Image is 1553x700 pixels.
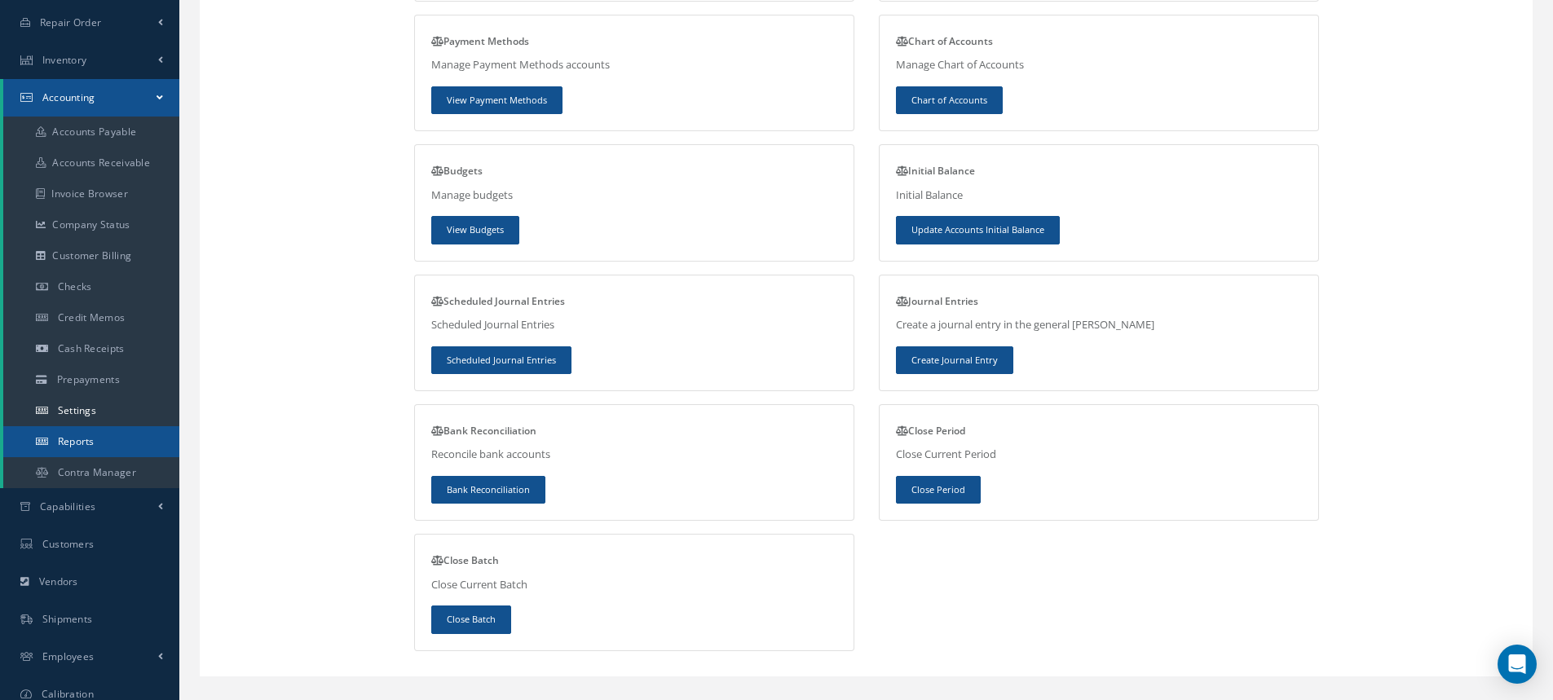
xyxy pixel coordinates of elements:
[896,165,1302,177] h5: Initial Balance
[42,649,95,663] span: Employees
[58,280,92,293] span: Checks
[431,216,519,244] a: View Budgets
[3,147,179,178] a: Accounts Receivable
[896,296,1302,307] h5: Journal Entries
[431,57,837,73] p: Manage Payment Methods accounts
[431,86,563,115] a: View Payment Methods
[42,90,95,104] span: Accounting
[58,403,96,417] span: Settings
[896,187,1302,204] p: Initial Balance
[896,36,1302,47] h5: Chart of Accounts
[431,425,837,437] h5: Bank Reconciliation
[896,216,1060,244] a: Update Accounts Initial Balance
[3,209,179,240] a: Company Status
[58,465,136,479] span: Contra Manager
[431,577,837,593] p: Close Current Batch
[896,425,1302,437] h5: Close Period
[40,500,96,513] span: Capabilities
[57,372,120,386] span: Prepayments
[58,341,125,355] span: Cash Receipts
[431,346,571,375] a: Scheduled Journal Entries
[896,317,1302,333] p: Create a journal entry in the general [PERSON_NAME]
[896,476,981,504] a: Close Period
[3,79,179,117] a: Accounting
[42,53,87,67] span: Inventory
[42,537,95,551] span: Customers
[3,117,179,147] a: Accounts Payable
[1498,645,1537,684] div: Open Intercom Messenger
[896,447,1302,463] p: Close Current Period
[431,605,511,634] button: Close Batch
[431,296,837,307] h5: Scheduled Journal Entries
[431,165,837,177] h5: Budgets
[3,426,179,457] a: Reports
[58,310,126,324] span: Credit Memos
[3,302,179,333] a: Credit Memos
[431,447,837,463] p: Reconcile bank accounts
[3,457,179,488] a: Contra Manager
[431,555,837,566] h5: Close Batch
[431,36,837,47] h5: Payment Methods
[39,575,78,588] span: Vendors
[3,395,179,426] a: Settings
[3,333,179,364] a: Cash Receipts
[40,15,102,29] span: Repair Order
[3,364,179,395] a: Prepayments
[431,187,837,204] p: Manage budgets
[42,612,93,626] span: Shipments
[3,178,179,209] a: Invoice Browser
[3,240,179,271] a: Customer Billing
[58,434,95,448] span: Reports
[431,317,837,333] p: Scheduled Journal Entries
[431,476,545,504] a: Bank Reconciliation
[896,86,1003,115] a: Chart of Accounts
[896,346,1013,375] a: Create Journal Entry
[3,271,179,302] a: Checks
[896,57,1302,73] p: Manage Chart of Accounts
